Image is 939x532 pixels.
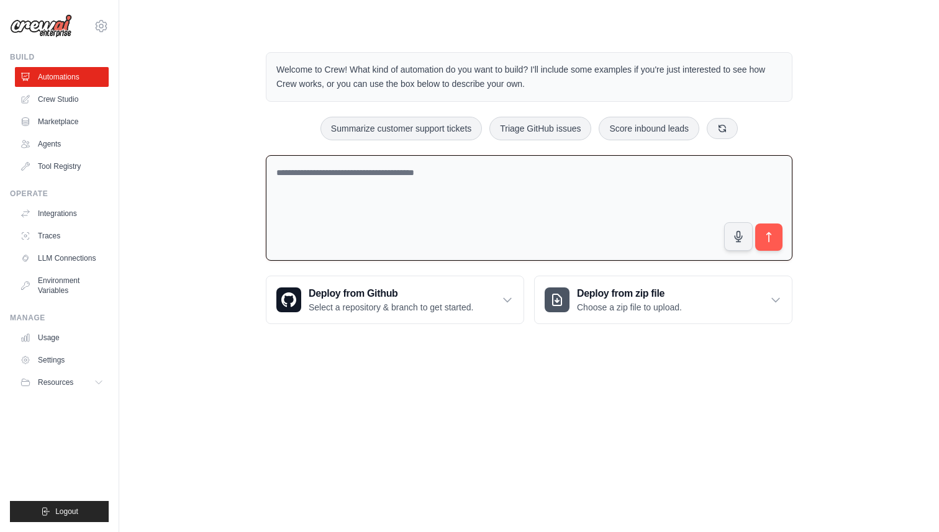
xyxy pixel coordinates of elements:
[309,301,473,313] p: Select a repository & branch to get started.
[15,226,109,246] a: Traces
[15,156,109,176] a: Tool Registry
[15,328,109,348] a: Usage
[276,63,782,91] p: Welcome to Crew! What kind of automation do you want to build? I'll include some examples if you'...
[599,117,699,140] button: Score inbound leads
[489,117,591,140] button: Triage GitHub issues
[15,271,109,300] a: Environment Variables
[15,89,109,109] a: Crew Studio
[10,52,109,62] div: Build
[877,472,939,532] iframe: Chat Widget
[15,248,109,268] a: LLM Connections
[10,313,109,323] div: Manage
[320,117,482,140] button: Summarize customer support tickets
[10,14,72,38] img: Logo
[15,112,109,132] a: Marketplace
[38,377,73,387] span: Resources
[55,507,78,516] span: Logout
[15,134,109,154] a: Agents
[309,286,473,301] h3: Deploy from Github
[15,67,109,87] a: Automations
[10,501,109,522] button: Logout
[10,189,109,199] div: Operate
[15,204,109,223] a: Integrations
[15,372,109,392] button: Resources
[15,350,109,370] a: Settings
[577,286,682,301] h3: Deploy from zip file
[577,301,682,313] p: Choose a zip file to upload.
